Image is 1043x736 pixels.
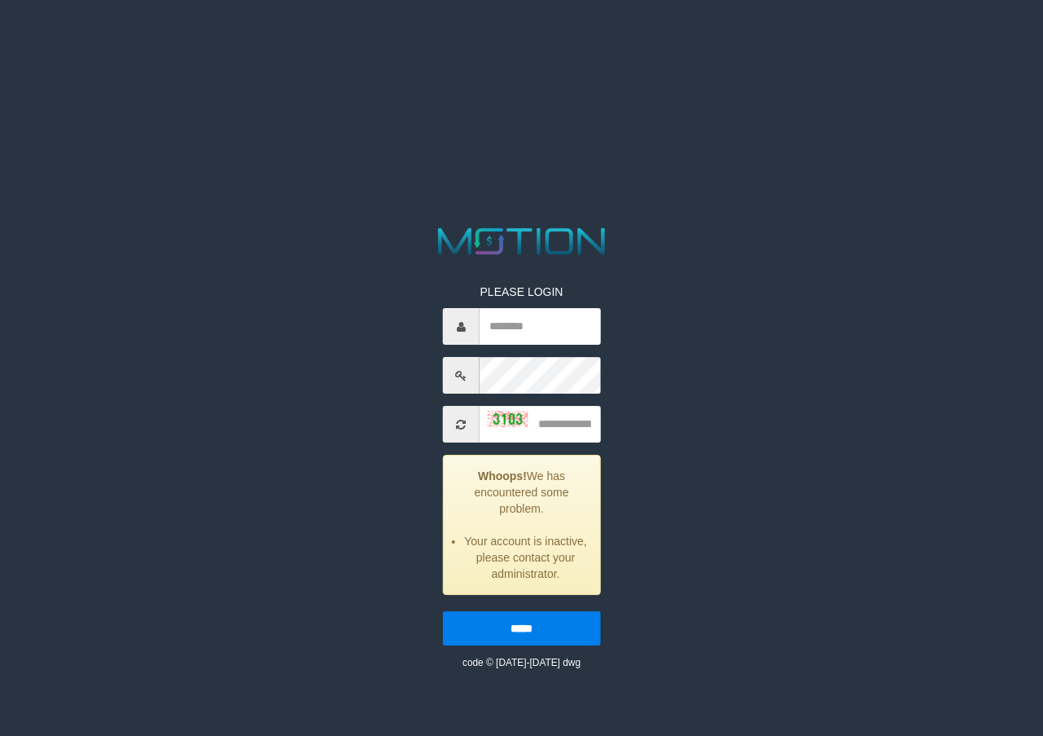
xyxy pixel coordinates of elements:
[464,533,588,582] li: Your account is inactive, please contact your administrator.
[430,223,612,259] img: MOTION_logo.png
[488,412,528,428] img: captcha
[478,469,527,483] strong: Whoops!
[462,657,581,668] small: code © [DATE]-[DATE] dwg
[443,455,601,595] div: We has encountered some problem.
[443,284,601,300] p: PLEASE LOGIN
